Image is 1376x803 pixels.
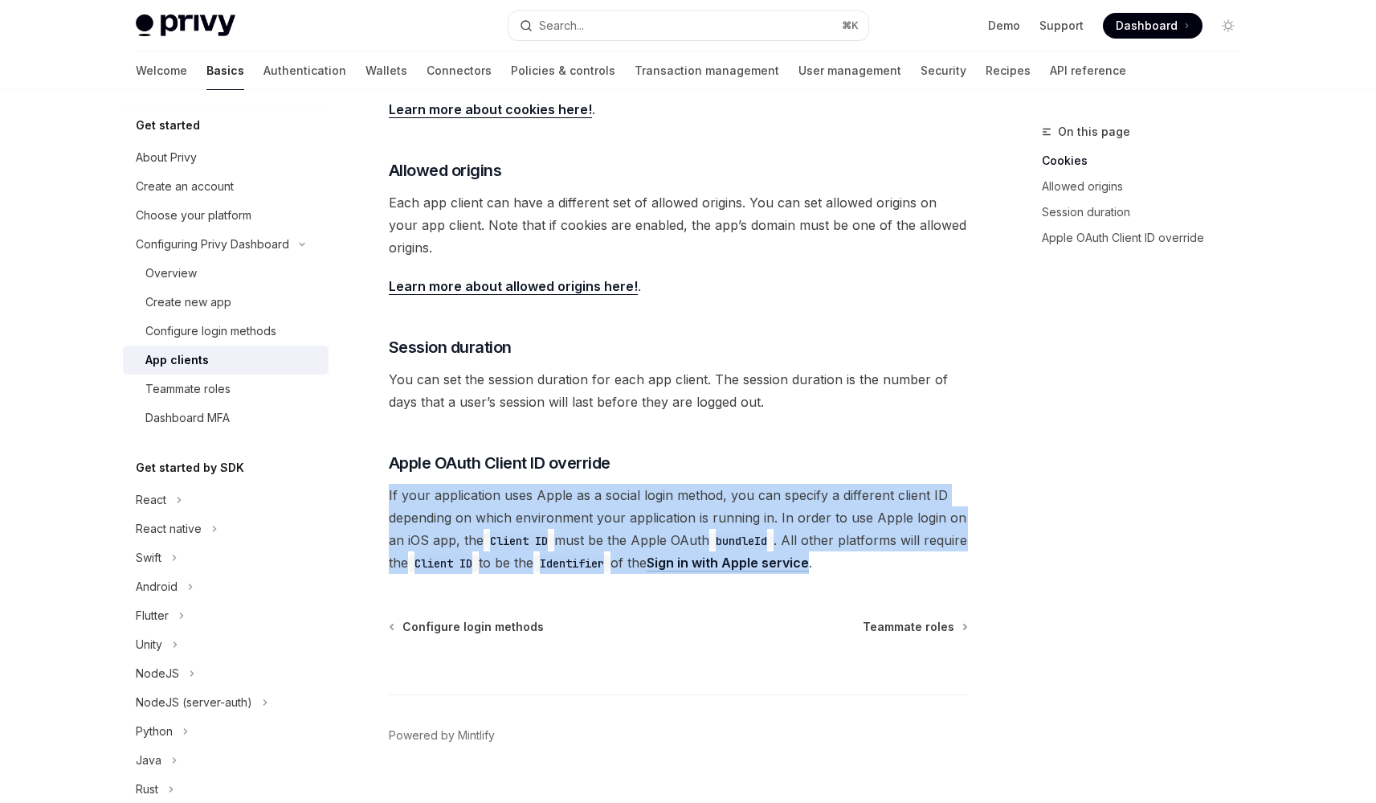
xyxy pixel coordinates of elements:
button: Toggle Java section [123,746,329,775]
button: Toggle NodeJS section [123,659,329,688]
h5: Get started [136,116,200,135]
button: Toggle React section [123,485,329,514]
div: Rust [136,780,158,799]
a: Basics [206,51,244,90]
a: Demo [988,18,1020,34]
button: Open search [508,11,868,40]
a: Teammate roles [123,375,329,404]
a: Create new app [123,288,329,317]
a: Dashboard MFA [123,404,329,432]
div: Flutter [136,606,169,625]
h5: Get started by SDK [136,458,244,477]
img: light logo [136,14,235,37]
a: Configure login methods [390,619,544,635]
div: App clients [145,350,209,370]
code: Identifier [533,555,610,572]
div: Create an account [136,177,234,196]
span: If your application uses Apple as a social login method, you can specify a different client ID de... [389,484,968,574]
span: Session duration [389,336,512,358]
div: Teammate roles [145,379,231,399]
span: Configure login methods [402,619,544,635]
a: App clients [123,346,329,375]
a: Learn more about cookies here! [389,101,592,118]
div: NodeJS (server-auth) [136,693,252,712]
button: Toggle Swift section [123,543,329,572]
button: Toggle NodeJS (server-auth) section [123,688,329,717]
a: Security [921,51,966,90]
a: Overview [123,259,329,288]
div: Choose your platform [136,206,251,225]
a: API reference [1050,51,1126,90]
a: Support [1039,18,1084,34]
a: Transaction management [635,51,779,90]
span: Allowed origins [389,159,502,182]
a: About Privy [123,143,329,172]
div: Dashboard MFA [145,408,230,428]
button: Toggle Unity section [123,630,329,659]
span: . [389,275,968,297]
code: Client ID [484,532,554,550]
a: Welcome [136,51,187,90]
code: bundleId [709,532,774,550]
div: NodeJS [136,664,179,683]
a: Cookies [1042,148,1254,174]
div: React native [136,519,202,539]
span: Teammate roles [863,619,954,635]
a: Choose your platform [123,201,329,230]
div: Android [136,577,178,596]
button: Toggle Python section [123,717,329,746]
a: Learn more about allowed origins here! [389,278,638,295]
div: Unity [136,635,162,654]
span: You can set the session duration for each app client. The session duration is the number of days ... [389,368,968,413]
a: Wallets [365,51,407,90]
div: Python [136,722,173,741]
div: Swift [136,548,161,567]
div: Overview [145,264,197,283]
div: Create new app [145,293,231,312]
div: Java [136,751,161,770]
a: Powered by Mintlify [389,727,495,744]
code: Client ID [408,555,479,572]
span: . [389,98,968,121]
a: Configure login methods [123,317,329,346]
div: Configuring Privy Dashboard [136,235,289,254]
a: Sign in with Apple service [647,555,809,572]
button: Toggle dark mode [1215,13,1241,39]
button: Toggle Flutter section [123,601,329,630]
button: Toggle Configuring Privy Dashboard section [123,230,329,259]
span: Apple OAuth Client ID override [389,452,610,474]
span: On this page [1058,122,1130,141]
a: Session duration [1042,199,1254,225]
button: Toggle React native section [123,514,329,543]
a: Policies & controls [511,51,615,90]
div: Configure login methods [145,322,276,341]
a: Teammate roles [863,619,966,635]
div: About Privy [136,148,197,167]
a: Dashboard [1103,13,1202,39]
button: Toggle Android section [123,572,329,601]
a: Authentication [263,51,346,90]
a: User management [798,51,901,90]
span: ⌘ K [842,19,859,32]
a: Create an account [123,172,329,201]
a: Apple OAuth Client ID override [1042,225,1254,251]
span: Each app client can have a different set of allowed origins. You can set allowed origins on your ... [389,191,968,259]
a: Allowed origins [1042,174,1254,199]
div: React [136,490,166,510]
a: Connectors [427,51,492,90]
span: Dashboard [1116,18,1178,34]
div: Search... [539,16,584,35]
a: Recipes [986,51,1031,90]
